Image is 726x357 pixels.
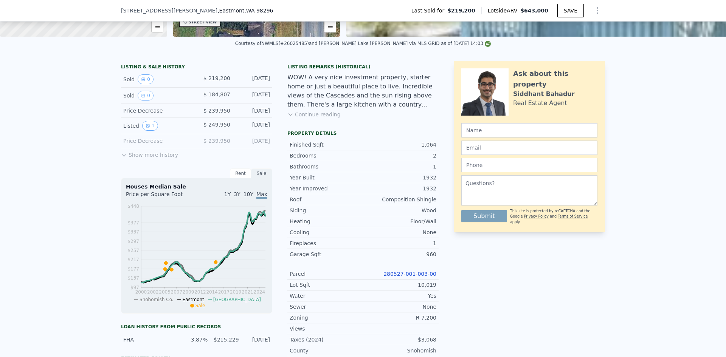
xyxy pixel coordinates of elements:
[510,209,597,225] div: This site is protected by reCAPTCHA and the Google and apply.
[195,303,205,308] span: Sale
[152,21,163,32] a: Zoom out
[224,191,231,197] span: 1Y
[363,174,436,181] div: 1932
[488,7,520,14] span: Lotside ARV
[127,248,139,253] tspan: $257
[121,64,272,71] div: LISTING & SALE HISTORY
[130,285,139,290] tspan: $97
[126,183,267,190] div: Houses Median Sale
[290,152,363,159] div: Bedrooms
[254,289,265,295] tspan: 2024
[290,347,363,354] div: County
[485,41,491,47] img: NWMLS Logo
[244,191,253,197] span: 10Y
[290,229,363,236] div: Cooling
[244,8,273,14] span: , WA 98296
[121,7,217,14] span: [STREET_ADDRESS][PERSON_NAME]
[287,73,439,109] div: WOW! A very nice investment property, starter home or just a beautiful place to live. Incredible ...
[363,196,436,203] div: Composition Shingle
[290,292,363,300] div: Water
[123,121,191,131] div: Listed
[138,74,154,84] button: View historical data
[411,7,448,14] span: Last Sold for
[363,281,436,289] div: 10,019
[287,130,439,136] div: Property details
[206,289,218,295] tspan: 2014
[363,218,436,225] div: Floor/Wall
[236,74,270,84] div: [DATE]
[183,289,194,295] tspan: 2009
[171,289,183,295] tspan: 2007
[236,121,270,131] div: [DATE]
[189,19,217,25] div: STREET VIEW
[123,336,177,343] div: FHA
[203,122,230,128] span: $ 249,950
[135,289,147,295] tspan: 2000
[230,168,251,178] div: Rent
[126,190,197,202] div: Price per Square Foot
[513,68,597,90] div: Ask about this property
[558,214,588,218] a: Terms of Service
[203,91,230,97] span: $ 184,807
[590,3,605,18] button: Show Options
[520,8,548,14] span: $643,000
[513,99,567,108] div: Real Estate Agent
[121,148,178,159] button: Show more history
[290,141,363,148] div: Finished Sqft
[121,324,272,330] div: Loan history from public records
[461,158,597,172] input: Phone
[363,207,436,214] div: Wood
[147,289,159,295] tspan: 2002
[447,7,475,14] span: $219,200
[244,336,270,343] div: [DATE]
[287,64,439,70] div: Listing Remarks (Historical)
[290,163,363,170] div: Bathrooms
[557,4,584,17] button: SAVE
[140,297,174,302] span: Snohomish Co.
[290,325,363,332] div: Views
[217,7,273,14] span: , Eastmont
[524,214,549,218] a: Privacy Policy
[363,163,436,170] div: 1
[142,121,158,131] button: View historical data
[203,75,230,81] span: $ 219,200
[127,229,139,235] tspan: $337
[194,289,206,295] tspan: 2012
[363,185,436,192] div: 1932
[212,336,239,343] div: $215,229
[127,257,139,262] tspan: $217
[363,141,436,148] div: 1,064
[127,275,139,281] tspan: $137
[256,191,267,199] span: Max
[127,266,139,272] tspan: $177
[363,250,436,258] div: 960
[123,91,191,100] div: Sold
[290,336,363,343] div: Taxes (2024)
[290,174,363,181] div: Year Built
[213,297,261,302] span: [GEOGRAPHIC_DATA]
[363,240,436,247] div: 1
[363,152,436,159] div: 2
[290,270,363,278] div: Parcel
[290,240,363,247] div: Fireplaces
[363,336,436,343] div: $3,068
[242,289,253,295] tspan: 2021
[236,91,270,100] div: [DATE]
[236,137,270,145] div: [DATE]
[234,191,240,197] span: 3Y
[218,289,230,295] tspan: 2017
[123,137,191,145] div: Price Decrease
[123,107,191,114] div: Price Decrease
[363,303,436,311] div: None
[123,74,191,84] div: Sold
[363,347,436,354] div: Snohomish
[290,314,363,321] div: Zoning
[328,22,333,31] span: −
[363,292,436,300] div: Yes
[290,185,363,192] div: Year Improved
[138,91,154,100] button: View historical data
[251,168,272,178] div: Sale
[236,107,270,114] div: [DATE]
[235,41,491,46] div: Courtesy of NWMLS (#26025485) and [PERSON_NAME] Lake [PERSON_NAME] via MLS GRID as of [DATE] 14:03
[461,210,507,222] button: Submit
